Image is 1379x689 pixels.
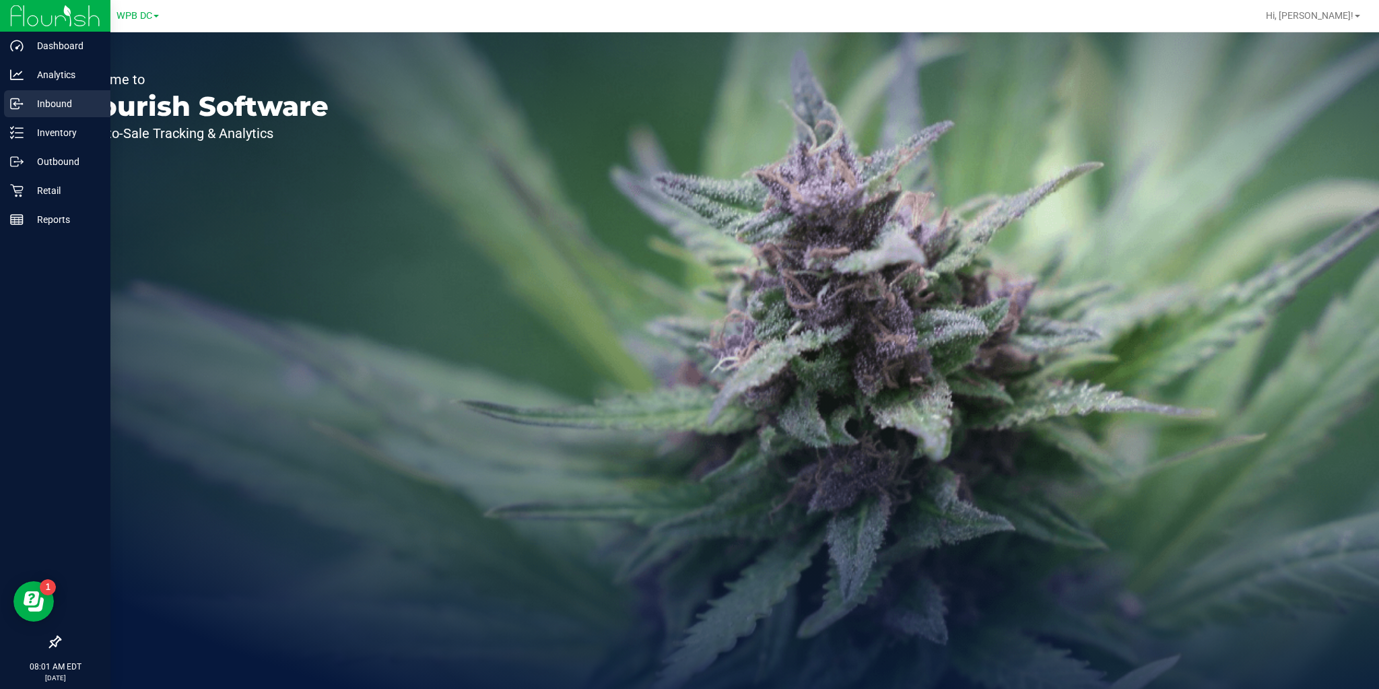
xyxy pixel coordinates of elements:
inline-svg: Retail [10,184,24,197]
iframe: Resource center unread badge [40,579,56,595]
p: Outbound [24,154,104,170]
p: Dashboard [24,38,104,54]
span: WPB DC [116,10,152,22]
inline-svg: Dashboard [10,39,24,53]
p: Seed-to-Sale Tracking & Analytics [73,127,329,140]
p: Reports [24,211,104,228]
p: Welcome to [73,73,329,86]
inline-svg: Analytics [10,68,24,81]
inline-svg: Reports [10,213,24,226]
p: Analytics [24,67,104,83]
p: Flourish Software [73,93,329,120]
p: [DATE] [6,673,104,683]
span: Hi, [PERSON_NAME]! [1266,10,1353,21]
p: Inbound [24,96,104,112]
inline-svg: Inventory [10,126,24,139]
inline-svg: Inbound [10,97,24,110]
p: Retail [24,183,104,199]
p: 08:01 AM EDT [6,661,104,673]
p: Inventory [24,125,104,141]
inline-svg: Outbound [10,155,24,168]
iframe: Resource center [13,581,54,622]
